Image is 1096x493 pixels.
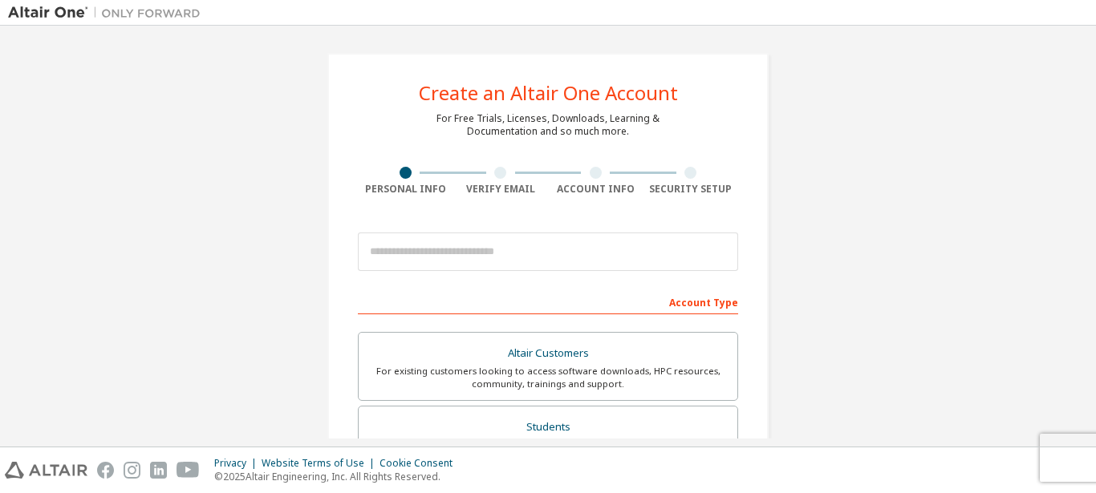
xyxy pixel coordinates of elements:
[368,342,728,365] div: Altair Customers
[358,183,453,196] div: Personal Info
[368,416,728,438] div: Students
[548,183,643,196] div: Account Info
[214,457,262,470] div: Privacy
[262,457,380,470] div: Website Terms of Use
[453,183,549,196] div: Verify Email
[124,462,140,479] img: instagram.svg
[5,462,87,479] img: altair_logo.svg
[97,462,114,479] img: facebook.svg
[177,462,200,479] img: youtube.svg
[380,457,462,470] div: Cookie Consent
[368,365,728,390] div: For existing customers looking to access software downloads, HPC resources, community, trainings ...
[214,470,462,483] p: © 2025 Altair Engineering, Inc. All Rights Reserved.
[358,289,738,314] div: Account Type
[643,183,739,196] div: Security Setup
[8,5,209,21] img: Altair One
[419,83,678,103] div: Create an Altair One Account
[368,438,728,464] div: For currently enrolled students looking to access the free Altair Student Edition bundle and all ...
[150,462,167,479] img: linkedin.svg
[436,112,660,138] div: For Free Trials, Licenses, Downloads, Learning & Documentation and so much more.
